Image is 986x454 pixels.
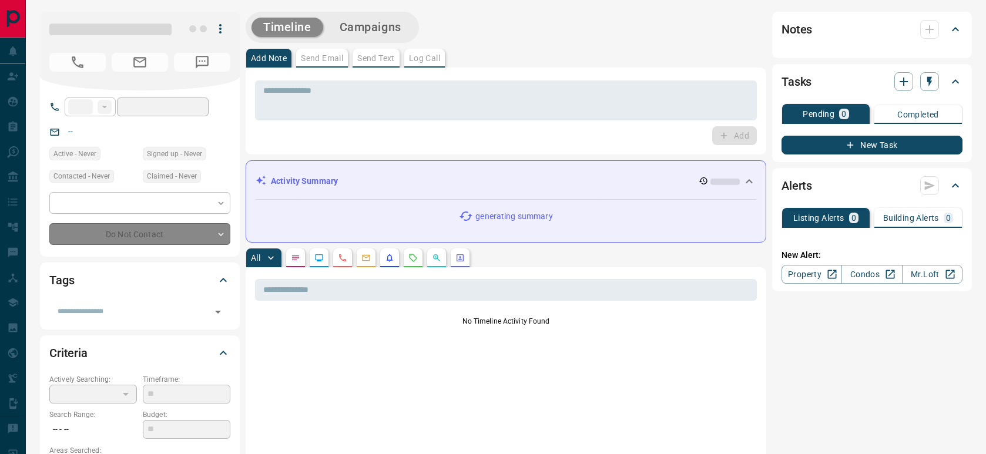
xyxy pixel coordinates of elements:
p: 0 [946,214,951,222]
p: 0 [841,110,846,118]
p: 0 [851,214,856,222]
p: generating summary [475,210,552,223]
svg: Agent Actions [455,253,465,263]
div: Activity Summary [256,170,756,192]
h2: Notes [782,20,812,39]
p: Pending [803,110,834,118]
button: Campaigns [328,18,413,37]
p: -- - -- [49,420,137,439]
p: New Alert: [782,249,962,261]
svg: Listing Alerts [385,253,394,263]
p: Budget: [143,409,230,420]
svg: Calls [338,253,347,263]
span: No Number [49,53,106,72]
svg: Opportunities [432,253,441,263]
span: No Number [174,53,230,72]
a: -- [68,127,73,136]
p: Activity Summary [271,175,338,187]
span: Active - Never [53,148,96,160]
div: Do Not Contact [49,223,230,245]
p: No Timeline Activity Found [255,316,757,327]
div: Notes [782,15,962,43]
p: Completed [897,110,939,119]
a: Property [782,265,842,284]
span: Claimed - Never [147,170,197,182]
svg: Lead Browsing Activity [314,253,324,263]
h2: Tasks [782,72,811,91]
h2: Alerts [782,176,812,195]
div: Alerts [782,171,962,200]
a: Condos [841,265,902,284]
button: Open [210,304,226,320]
span: Contacted - Never [53,170,110,182]
svg: Emails [361,253,371,263]
div: Tasks [782,68,962,96]
p: Listing Alerts [793,214,844,222]
h2: Tags [49,271,74,290]
svg: Notes [291,253,300,263]
span: Signed up - Never [147,148,202,160]
p: Add Note [251,54,287,62]
p: All [251,254,260,262]
p: Search Range: [49,409,137,420]
button: New Task [782,136,962,154]
div: Tags [49,266,230,294]
p: Building Alerts [883,214,939,222]
p: Timeframe: [143,374,230,385]
button: Timeline [251,18,323,37]
p: Actively Searching: [49,374,137,385]
a: Mr.Loft [902,265,962,284]
svg: Requests [408,253,418,263]
div: Criteria [49,339,230,367]
h2: Criteria [49,344,88,362]
span: No Email [112,53,168,72]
